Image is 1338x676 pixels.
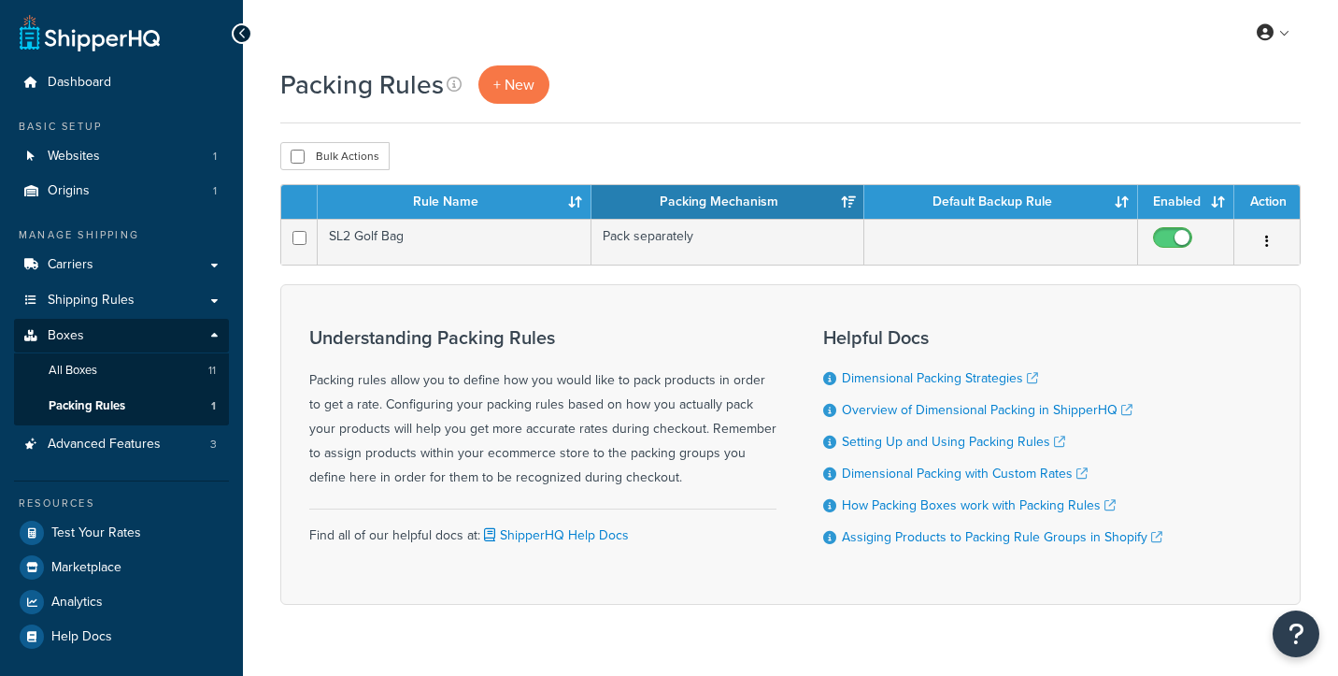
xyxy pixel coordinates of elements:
span: Boxes [48,328,84,344]
div: Basic Setup [14,119,229,135]
h1: Packing Rules [280,66,444,103]
a: Boxes [14,319,229,353]
a: Shipping Rules [14,283,229,318]
li: Packing Rules [14,389,229,424]
a: Dimensional Packing Strategies [842,368,1038,388]
span: Shipping Rules [48,293,135,309]
span: 3 [210,437,217,453]
span: 1 [213,149,217,165]
a: ShipperHQ Home [20,14,160,51]
a: How Packing Boxes work with Packing Rules [842,496,1116,515]
span: All Boxes [49,363,97,379]
th: Action [1234,185,1300,219]
li: All Boxes [14,353,229,388]
a: Advanced Features 3 [14,427,229,462]
td: Pack separately [591,219,865,265]
span: 1 [211,398,216,414]
li: Boxes [14,319,229,425]
th: Packing Mechanism: activate to sort column ascending [591,185,865,219]
span: Help Docs [51,629,112,645]
span: Carriers [48,257,93,273]
span: Test Your Rates [51,525,141,541]
a: + New [478,65,549,104]
span: Packing Rules [49,398,125,414]
span: Origins [48,183,90,199]
a: Assiging Products to Packing Rule Groups in Shopify [842,527,1162,547]
span: Marketplace [51,560,121,576]
span: Advanced Features [48,437,161,453]
span: 11 [208,363,216,379]
a: Overview of Dimensional Packing in ShipperHQ [842,400,1132,420]
span: Analytics [51,595,103,611]
th: Default Backup Rule: activate to sort column ascending [864,185,1138,219]
td: SL2 Golf Bag [318,219,591,265]
a: Dimensional Packing with Custom Rates [842,464,1088,483]
span: Dashboard [48,75,111,91]
span: + New [493,74,534,95]
button: Bulk Actions [280,142,390,170]
li: Origins [14,174,229,209]
a: Marketplace [14,551,229,584]
div: Find all of our helpful docs at: [309,509,776,548]
a: Websites 1 [14,139,229,174]
a: Dashboard [14,65,229,100]
div: Packing rules allow you to define how you would like to pack products in order to get a rate. Con... [309,327,776,490]
a: Origins 1 [14,174,229,209]
a: Carriers [14,248,229,282]
a: Analytics [14,585,229,619]
button: Open Resource Center [1273,611,1319,657]
h3: Understanding Packing Rules [309,327,776,348]
div: Manage Shipping [14,227,229,243]
span: Websites [48,149,100,165]
a: ShipperHQ Help Docs [480,525,629,545]
th: Enabled: activate to sort column ascending [1138,185,1234,219]
th: Rule Name: activate to sort column ascending [318,185,591,219]
a: Setting Up and Using Packing Rules [842,432,1065,452]
a: Help Docs [14,620,229,654]
span: 1 [213,183,217,199]
h3: Helpful Docs [823,327,1162,348]
a: Test Your Rates [14,516,229,550]
li: Advanced Features [14,427,229,462]
a: All Boxes 11 [14,353,229,388]
li: Websites [14,139,229,174]
div: Resources [14,496,229,511]
a: Packing Rules 1 [14,389,229,424]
